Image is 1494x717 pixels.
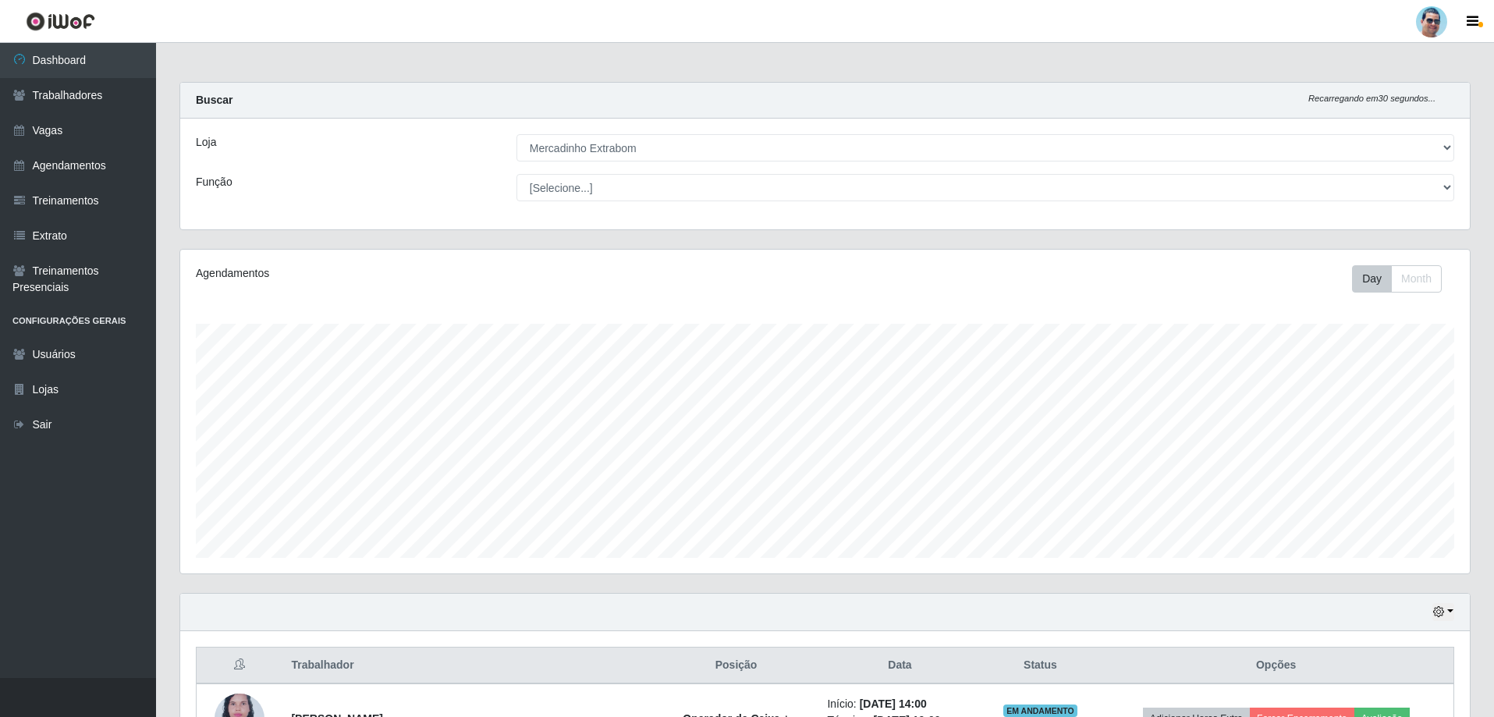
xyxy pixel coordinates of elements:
img: CoreUI Logo [26,12,95,31]
th: Trabalhador [282,648,654,684]
time: [DATE] 14:00 [860,697,927,710]
button: Month [1391,265,1442,293]
th: Posição [655,648,818,684]
li: Início: [827,696,972,712]
label: Loja [196,134,216,151]
div: First group [1352,265,1442,293]
th: Status [982,648,1099,684]
div: Toolbar with button groups [1352,265,1454,293]
strong: Buscar [196,94,232,106]
button: Day [1352,265,1392,293]
i: Recarregando em 30 segundos... [1308,94,1435,103]
span: EM ANDAMENTO [1003,705,1077,717]
label: Função [196,174,232,190]
div: Agendamentos [196,265,707,282]
th: Opções [1098,648,1453,684]
th: Data [818,648,981,684]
